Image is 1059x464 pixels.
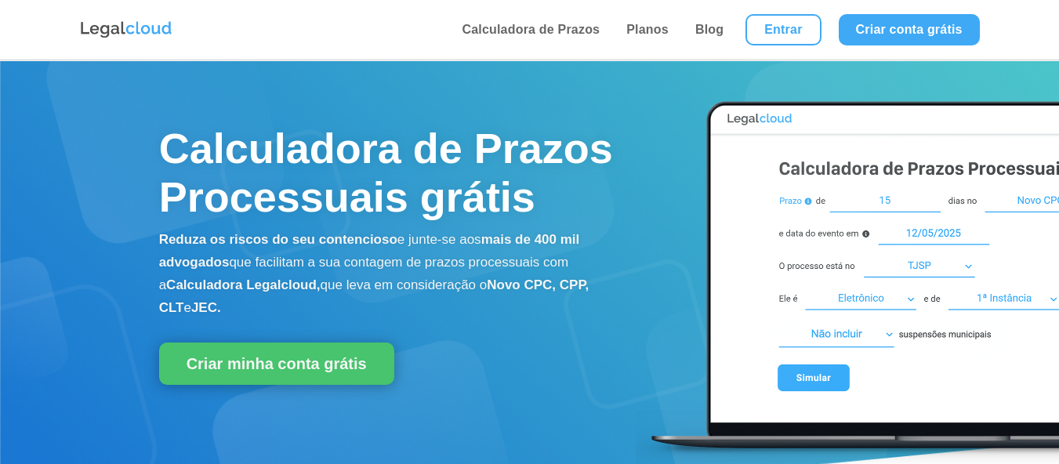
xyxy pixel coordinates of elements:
img: Logo da Legalcloud [79,20,173,40]
b: Calculadora Legalcloud, [166,277,321,292]
a: Entrar [745,14,821,45]
a: Criar minha conta grátis [159,343,394,385]
span: Calculadora de Prazos Processuais grátis [159,125,613,220]
a: Criar conta grátis [839,14,980,45]
b: mais de 400 mil advogados [159,232,580,270]
p: e junte-se aos que facilitam a sua contagem de prazos processuais com a que leva em consideração o e [159,229,636,319]
b: Reduza os riscos do seu contencioso [159,232,397,247]
b: Novo CPC, CPP, CLT [159,277,589,315]
b: JEC. [191,300,221,315]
